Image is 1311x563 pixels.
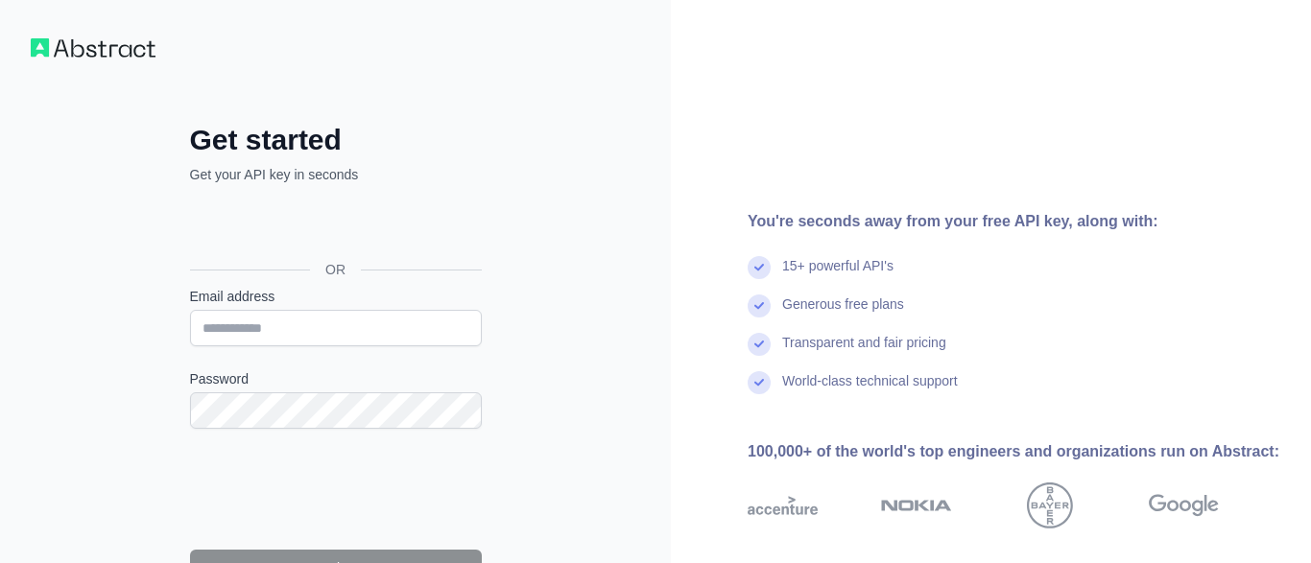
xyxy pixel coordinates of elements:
img: accenture [748,482,818,528]
img: check mark [748,333,771,356]
div: 15+ powerful API's [782,256,894,294]
img: check mark [748,371,771,394]
img: check mark [748,294,771,317]
div: Generous free plans [782,294,904,333]
h2: Get started [190,123,482,157]
div: You're seconds away from your free API key, along with: [748,210,1280,233]
label: Password [190,369,482,388]
div: 100,000+ of the world's top engineers and organizations run on Abstract: [748,440,1280,463]
img: check mark [748,256,771,279]
img: google [1149,482,1219,528]
div: World-class technical support [782,371,958,410]
p: Get your API key in seconds [190,165,482,184]
div: Se connecter avec Google. S'ouvre dans un nouvel onglet. [190,205,478,247]
img: bayer [1027,482,1073,528]
span: OR [310,260,361,279]
iframe: Bouton "Se connecter avec Google" [180,205,488,247]
iframe: reCAPTCHA [190,452,482,527]
div: Transparent and fair pricing [782,333,946,371]
img: nokia [881,482,951,528]
img: Workflow [31,38,155,58]
label: Email address [190,287,482,306]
